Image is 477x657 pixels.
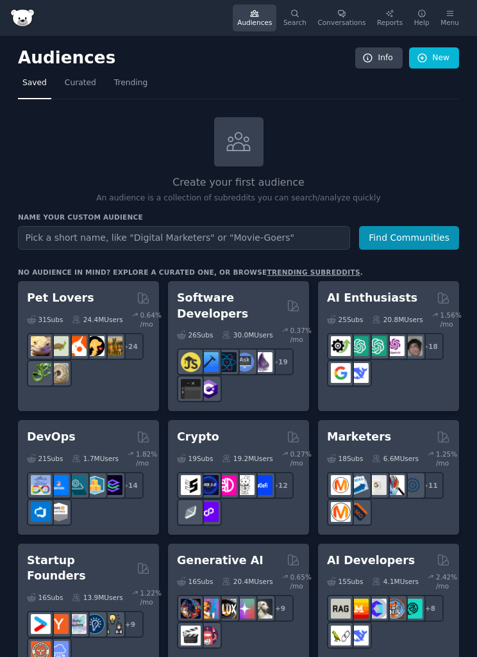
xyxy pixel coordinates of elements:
img: Entrepreneurship [85,614,105,634]
div: 0.27 % /mo [290,450,315,467]
img: llmops [385,599,405,619]
div: 16 Sub s [177,572,213,590]
div: 4.1M Users [372,572,419,590]
span: Curated [65,77,96,89]
img: deepdream [181,599,201,619]
a: Curated [60,73,101,99]
img: FluxAI [217,599,237,619]
img: ethstaker [181,475,201,495]
div: + 8 [417,595,444,622]
img: GoogleGeminiAI [331,363,351,383]
img: googleads [367,475,387,495]
h2: Audiences [18,48,355,69]
img: learnjavascript [181,352,201,372]
img: Docker_DevOps [31,475,51,495]
div: + 11 [417,472,444,499]
a: Search [279,4,311,31]
button: Menu [436,4,464,31]
img: dogbreed [103,336,122,356]
img: DreamBooth [253,599,272,619]
img: dalle2 [199,626,219,645]
a: Conversations [314,4,371,31]
h2: Pet Lovers [27,290,94,306]
img: platformengineering [67,475,87,495]
img: reactnative [217,352,237,372]
a: Trending [110,73,152,99]
img: OnlineMarketing [403,475,423,495]
img: LangChain [331,626,351,645]
div: 1.56 % /mo [440,311,465,328]
img: OpenSourceAI [367,599,387,619]
img: starryai [235,599,255,619]
div: 31 Sub s [27,311,63,328]
img: ArtificalIntelligence [403,336,423,356]
img: OpenAIDev [385,336,405,356]
div: 0.64 % /mo [140,311,165,328]
img: aivideo [181,626,201,645]
a: Info [355,47,403,69]
h2: AI Enthusiasts [327,290,417,306]
img: defi_ [253,475,272,495]
div: + 9 [117,611,144,638]
img: web3 [199,475,219,495]
div: Help [414,18,430,27]
img: csharp [199,379,219,399]
img: 0xPolygon [199,502,219,522]
div: No audience in mind? Explore a curated one, or browse . [18,268,363,277]
img: iOSProgramming [199,352,219,372]
div: + 14 [117,472,144,499]
div: + 18 [417,333,444,360]
div: 1.82 % /mo [136,450,160,467]
img: startup [31,614,51,634]
div: Audiences [237,18,272,27]
div: + 24 [117,333,144,360]
div: 2.42 % /mo [436,572,460,590]
div: Conversations [318,18,366,27]
div: 20.4M Users [222,572,272,590]
span: Saved [22,77,47,89]
img: growmybusiness [103,614,122,634]
div: 24.4M Users [72,311,122,328]
img: Emailmarketing [349,475,369,495]
img: defiblockchain [217,475,237,495]
div: 26 Sub s [177,326,213,344]
a: Saved [18,73,51,99]
div: 0.37 % /mo [290,326,315,344]
img: PetAdvice [85,336,105,356]
img: MarketingResearch [385,475,405,495]
img: software [181,379,201,399]
img: AItoolsCatalog [331,336,351,356]
img: MistralAI [349,599,369,619]
img: AIDevelopersSociety [403,599,423,619]
img: DevOpsLinks [49,475,69,495]
img: indiehackers [67,614,87,634]
h2: Startup Founders [27,553,132,584]
img: PlatformEngineers [103,475,122,495]
h2: Crypto [177,429,219,445]
div: 0.65 % /mo [290,572,315,590]
img: chatgpt_promptDesign [349,336,369,356]
div: + 12 [267,472,294,499]
div: 6.6M Users [372,450,419,467]
img: AskMarketing [331,475,351,495]
img: CryptoNews [235,475,255,495]
img: GummySearch logo [10,9,34,27]
img: leopardgeckos [31,336,51,356]
img: DeepSeek [349,363,369,383]
div: 21 Sub s [27,450,63,467]
div: 15 Sub s [327,572,363,590]
h2: Create your first audience [18,175,459,191]
div: 30.0M Users [222,326,272,344]
div: Menu [440,18,459,27]
img: DeepSeek [349,626,369,645]
img: Rag [331,599,351,619]
img: bigseo [349,502,369,522]
img: elixir [253,352,272,372]
img: sdforall [199,599,219,619]
img: ballpython [49,363,69,383]
h2: Software Developers [177,290,282,321]
div: 19.2M Users [222,450,272,467]
button: Find Communities [359,226,459,250]
input: Pick a short name, like "Digital Marketers" or "Movie-Goers" [18,226,350,250]
img: chatgpt_prompts_ [367,336,387,356]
